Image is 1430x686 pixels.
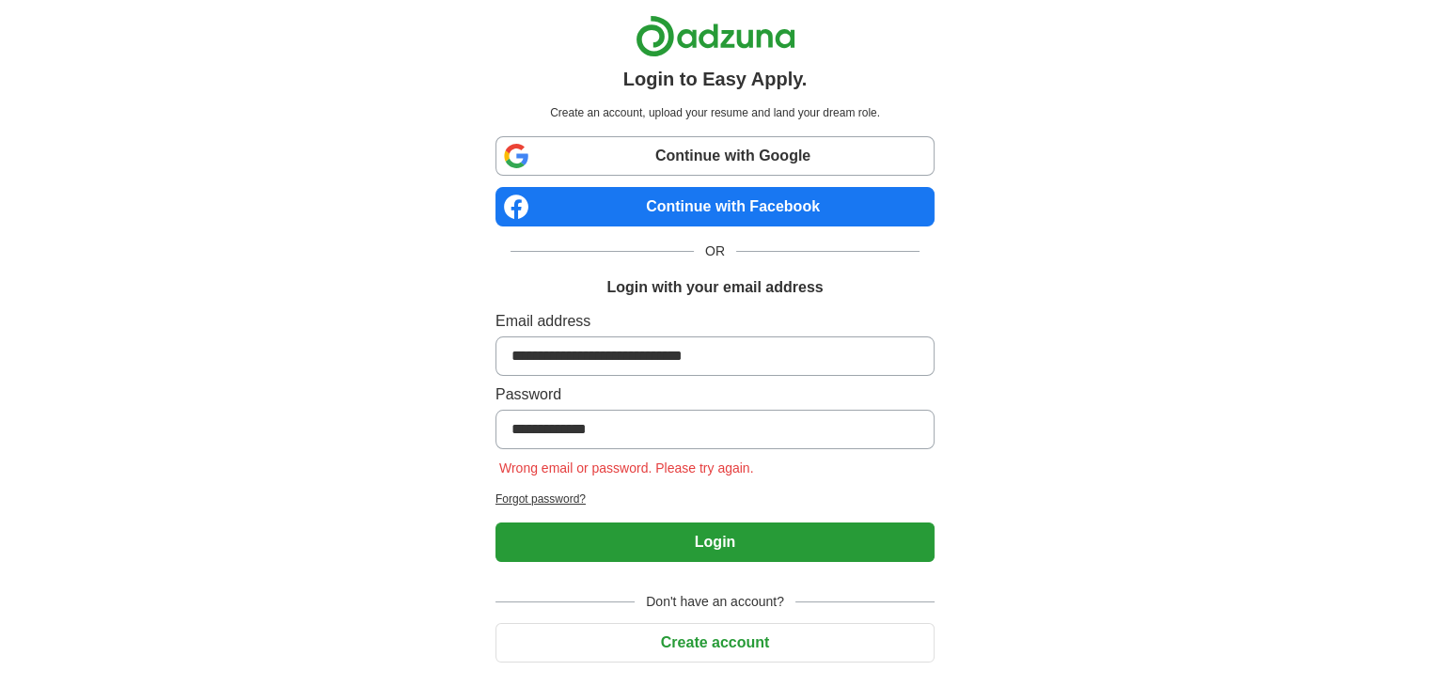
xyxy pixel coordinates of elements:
span: Wrong email or password. Please try again. [495,460,758,476]
a: Create account [495,634,935,650]
label: Email address [495,310,935,333]
button: Login [495,522,935,562]
a: Continue with Facebook [495,187,935,226]
h1: Login with your email address [606,276,823,299]
img: Adzuna logo [636,15,795,57]
a: Forgot password? [495,491,935,507]
button: Create account [495,623,935,663]
span: OR [694,242,736,261]
label: Password [495,383,935,406]
p: Create an account, upload your resume and land your dream role. [499,104,931,121]
span: Don't have an account? [635,592,795,612]
a: Continue with Google [495,136,935,176]
h1: Login to Easy Apply. [623,65,808,93]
